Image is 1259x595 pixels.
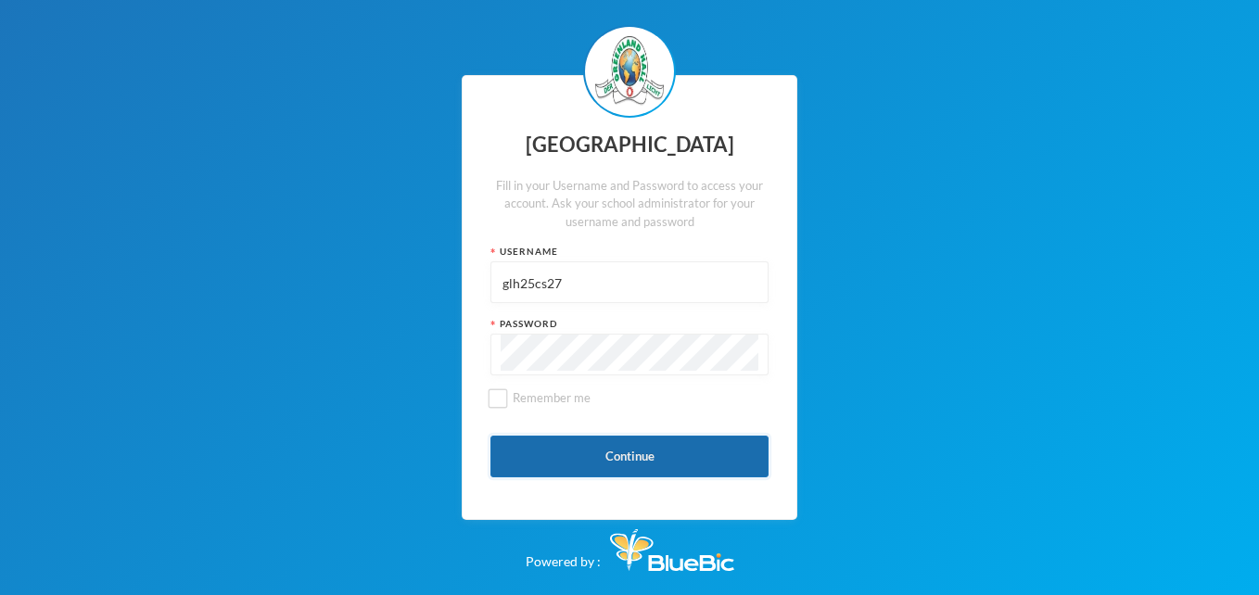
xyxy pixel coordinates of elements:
div: Fill in your Username and Password to access your account. Ask your school administrator for your... [490,177,769,232]
div: [GEOGRAPHIC_DATA] [490,127,769,163]
div: Password [490,317,769,331]
span: Remember me [505,390,598,405]
div: Username [490,245,769,259]
button: Continue [490,436,769,477]
div: Powered by : [526,520,734,571]
img: Bluebic [610,529,734,571]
